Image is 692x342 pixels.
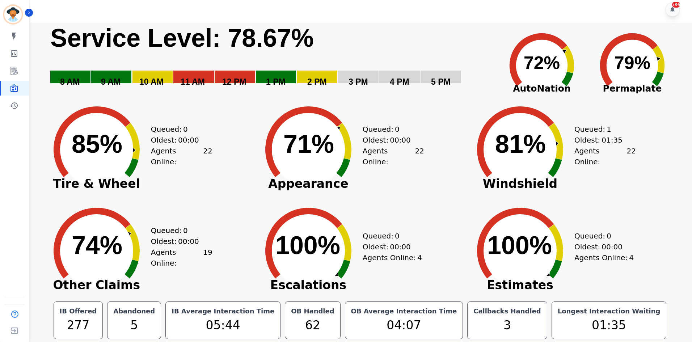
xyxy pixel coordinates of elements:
[101,77,121,86] text: 9 AM
[390,135,411,145] span: 00:00
[72,130,122,158] text: 85%
[254,282,363,289] span: Escalations
[151,124,205,135] div: Queued:
[574,231,629,241] div: Queued:
[607,231,611,241] span: 0
[390,77,409,86] text: 4 PM
[151,225,205,236] div: Queued:
[266,77,286,86] text: 1 PM
[431,77,451,86] text: 5 PM
[363,145,424,167] div: Agents Online:
[183,225,188,236] span: 0
[4,6,22,23] img: Bordered avatar
[574,145,636,167] div: Agents Online:
[390,241,411,252] span: 00:00
[495,130,546,158] text: 81%
[574,135,629,145] div: Oldest:
[203,145,212,167] span: 22
[178,236,199,247] span: 00:00
[350,316,459,334] div: 04:07
[363,124,417,135] div: Queued:
[139,77,164,86] text: 10 AM
[50,24,314,52] text: Service Level: 78.67%
[112,306,156,316] div: Abandoned
[607,124,611,135] span: 1
[112,316,156,334] div: 5
[151,145,212,167] div: Agents Online:
[466,180,574,187] span: Windshield
[417,252,422,263] span: 4
[222,77,246,86] text: 12 PM
[170,316,276,334] div: 05:44
[556,306,662,316] div: Longest Interaction Waiting
[472,306,543,316] div: Callbacks Handled
[395,231,400,241] span: 0
[466,282,574,289] span: Estimates
[283,130,334,158] text: 71%
[349,77,368,86] text: 3 PM
[275,231,340,259] text: 100%
[72,231,122,259] text: 74%
[170,306,276,316] div: IB Average Interaction Time
[290,306,336,316] div: OB Handled
[395,124,400,135] span: 0
[290,316,336,334] div: 62
[556,316,662,334] div: 01:35
[58,306,98,316] div: IB Offered
[151,135,205,145] div: Oldest:
[50,23,495,97] svg: Service Level: 0%
[178,135,199,145] span: 00:00
[363,241,417,252] div: Oldest:
[183,124,188,135] span: 0
[350,306,459,316] div: OB Average Interaction Time
[415,145,424,167] span: 22
[497,82,587,96] span: AutoNation
[60,77,80,86] text: 8 AM
[363,135,417,145] div: Oldest:
[472,316,543,334] div: 3
[672,2,680,8] div: +99
[254,180,363,187] span: Appearance
[587,82,678,96] span: Permaplate
[626,145,636,167] span: 22
[614,53,650,73] text: 79%
[363,252,424,263] div: Agents Online:
[602,241,623,252] span: 00:00
[487,231,552,259] text: 100%
[574,124,629,135] div: Queued:
[574,252,636,263] div: Agents Online:
[151,236,205,247] div: Oldest:
[181,77,205,86] text: 11 AM
[363,231,417,241] div: Queued:
[151,247,212,269] div: Agents Online:
[203,247,212,269] span: 19
[307,77,327,86] text: 2 PM
[629,252,634,263] span: 4
[58,316,98,334] div: 277
[42,180,151,187] span: Tire & Wheel
[602,135,623,145] span: 01:35
[574,241,629,252] div: Oldest:
[524,53,560,73] text: 72%
[42,282,151,289] span: Other Claims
